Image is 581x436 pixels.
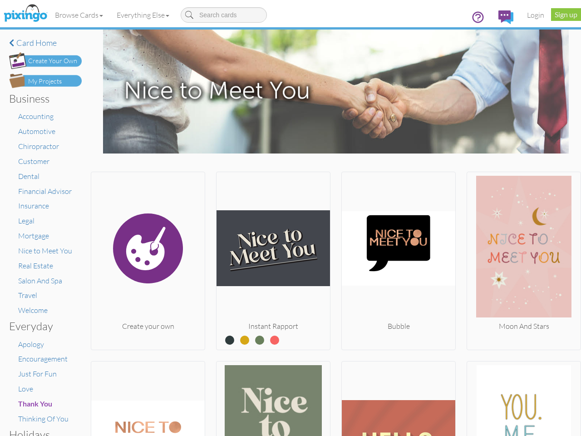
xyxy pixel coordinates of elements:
[18,414,69,423] a: Thinking Of You
[18,231,49,240] a: Mortgage
[9,52,82,69] img: create-own-button.png
[110,4,176,26] a: Everything Else
[18,340,44,349] a: Apology
[467,321,581,332] div: Moon And Stars
[9,39,82,48] a: Card home
[18,291,37,300] a: Travel
[181,7,267,23] input: Search cards
[18,399,52,408] a: Thank You
[18,172,39,181] a: Dental
[18,187,72,196] a: Financial Advisor
[91,176,205,321] img: create.svg
[342,176,455,321] img: 20190519-053422-a5473d950488-250.jpg
[18,246,72,255] a: Nice to Meet You
[467,176,581,321] img: 20201015-182829-51e4a9639e9b-250.jpg
[342,321,455,332] div: Bubble
[18,201,49,210] a: Insurance
[18,157,49,166] a: Customer
[551,8,581,21] a: Sign up
[28,56,77,66] div: Create Your Own
[498,10,513,24] img: comments.svg
[48,4,110,26] a: Browse Cards
[18,354,68,363] a: Encouragement
[1,2,49,25] img: pixingo logo
[9,74,82,88] img: my-projects-button.png
[9,93,75,104] h3: Business
[18,216,34,225] a: Legal
[18,127,55,136] a: Automotive
[18,369,57,378] a: Just For Fun
[18,276,62,285] a: Salon And Spa
[217,321,330,332] div: Instant Rapport
[103,30,569,154] img: nice-to-meet-you.jpg
[18,384,33,393] a: Love
[18,306,48,315] a: Welcome
[18,142,59,151] a: Chiropractor
[18,112,54,121] a: Accounting
[28,77,62,86] div: My Projects
[18,261,53,270] a: Real Estate
[91,321,205,332] div: Create your own
[520,4,551,26] a: Login
[217,176,330,321] img: 20250527-043656-4a68221cc664-250.jpg
[9,320,75,332] h3: Everyday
